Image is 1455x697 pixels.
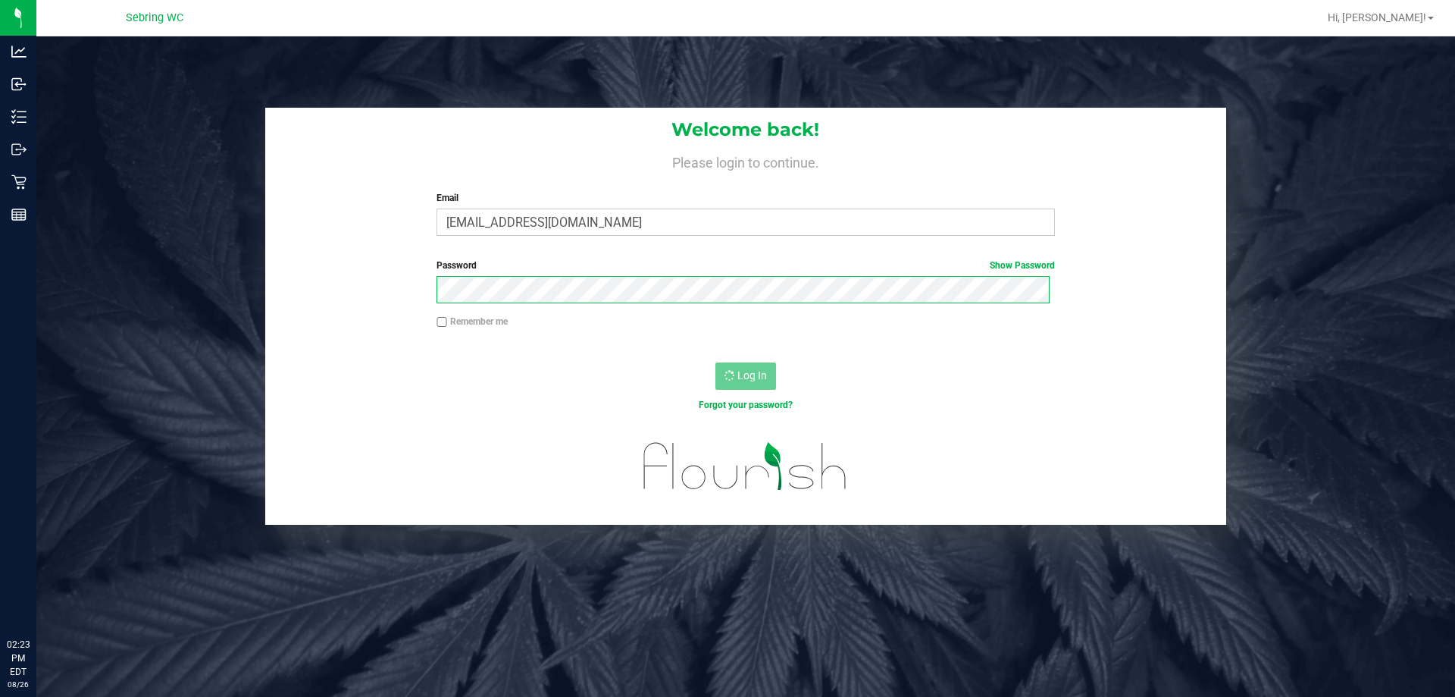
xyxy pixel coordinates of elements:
[11,77,27,92] inline-svg: Inbound
[436,317,447,328] input: Remember me
[7,638,30,679] p: 02:23 PM EDT
[7,679,30,690] p: 08/26
[11,174,27,190] inline-svg: Retail
[625,428,865,505] img: flourish_logo.svg
[715,363,776,390] button: Log In
[990,260,1055,271] a: Show Password
[11,109,27,124] inline-svg: Inventory
[11,44,27,59] inline-svg: Analytics
[265,120,1226,140] h1: Welcome back!
[11,142,27,157] inline-svg: Outbound
[436,191,1054,205] label: Email
[436,260,477,271] span: Password
[436,315,508,328] label: Remember me
[126,11,183,24] span: Sebring WC
[11,207,27,222] inline-svg: Reports
[265,152,1226,170] h4: Please login to continue.
[699,400,793,410] a: Forgot your password?
[1328,11,1426,24] span: Hi, [PERSON_NAME]!
[737,369,767,381] span: Log In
